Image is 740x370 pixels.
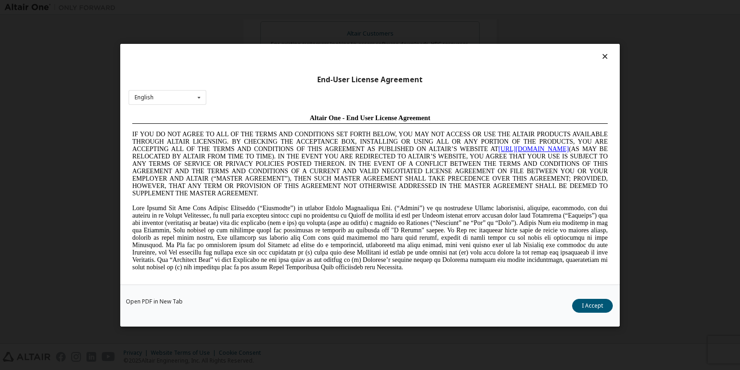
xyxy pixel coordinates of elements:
a: [URL][DOMAIN_NAME] [370,35,440,42]
div: End-User License Agreement [129,75,611,84]
span: IF YOU DO NOT AGREE TO ALL OF THE TERMS AND CONDITIONS SET FORTH BELOW, YOU MAY NOT ACCESS OR USE... [4,20,479,86]
button: I Accept [572,298,613,312]
span: Lore Ipsumd Sit Ame Cons Adipisc Elitseddo (“Eiusmodte”) in utlabor Etdolo Magnaaliqua Eni. (“Adm... [4,94,479,160]
span: Altair One - End User License Agreement [181,4,302,11]
div: English [135,95,154,100]
a: Open PDF in New Tab [126,298,183,304]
